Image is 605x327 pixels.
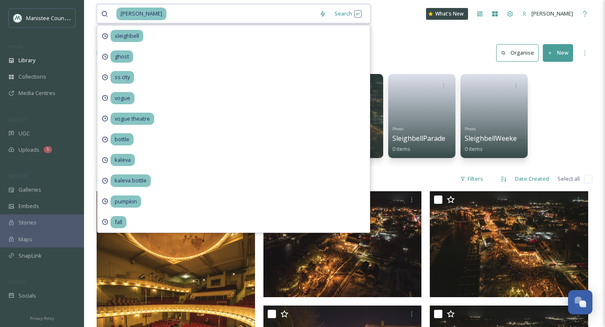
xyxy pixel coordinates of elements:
span: UGC [18,129,30,137]
span: Stories [18,219,37,227]
span: Library [18,56,35,64]
span: fall [110,216,126,228]
span: [PERSON_NAME] [116,8,166,20]
span: [PERSON_NAME] [531,10,573,17]
span: Socials [18,292,36,300]
button: New [543,44,573,61]
a: What's New [426,8,468,20]
span: Uploads [18,146,39,154]
img: Manistee-53315-2.jpg [430,191,588,297]
span: Collections [18,73,46,81]
div: 5 [44,146,52,153]
span: Embeds [18,202,39,210]
span: vogue theatre [110,113,154,125]
div: Filters [456,171,487,187]
button: Organise [496,44,539,61]
span: SleighbellParade [392,134,445,143]
span: pumpkin [110,195,141,208]
span: vogue [110,92,134,104]
span: Photo [465,126,476,132]
span: kaleva bottle [110,174,151,187]
span: COLLECT [8,116,26,123]
div: Date Created [511,171,553,187]
span: Galleries [18,186,41,194]
span: Manistee County Tourism [26,14,90,22]
img: Manistee-53316-2.jpg [263,191,422,297]
span: 0 items [465,145,483,153]
a: PhotoSleighbellWeekend0 items [465,124,525,153]
span: 0 items [392,145,410,153]
span: kaleva [110,154,135,166]
span: bottle [110,133,134,145]
span: WIDGETS [8,173,28,179]
span: 346 file s [97,175,116,183]
span: Select all [558,175,580,183]
span: ss city [110,71,134,83]
a: [PERSON_NAME] [518,5,577,22]
span: Media Centres [18,89,55,97]
button: Open Chat [568,290,592,314]
span: sleighbell [110,30,143,42]
a: PhotoSleighbellParade0 items [392,124,445,153]
div: Search [330,5,366,22]
span: Maps [18,235,32,243]
span: SleighbellWeekend [465,134,525,143]
img: logo.jpeg [13,14,22,22]
span: Photo [392,126,403,132]
span: MEDIA [8,43,23,50]
a: Privacy Policy [30,313,54,323]
span: Privacy Policy [30,316,54,321]
span: SOCIALS [8,279,25,285]
span: SnapLink [18,252,42,260]
span: ghost [110,50,133,63]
